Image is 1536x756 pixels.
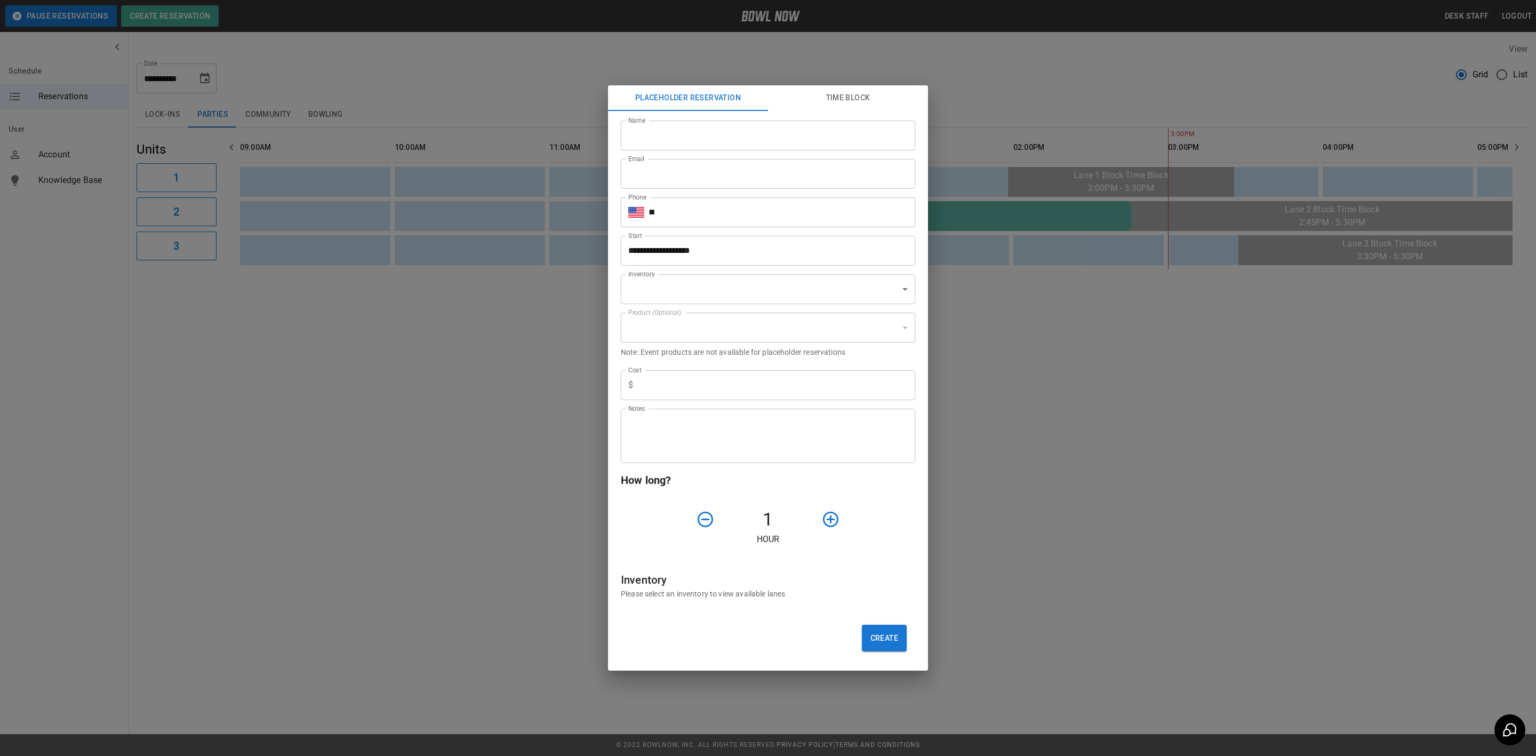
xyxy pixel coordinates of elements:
[621,571,915,588] h6: Inventory
[628,231,642,240] label: Start
[621,588,915,599] p: Please select an inventory to view available lanes
[862,625,907,651] button: Create
[621,533,915,546] p: Hour
[621,236,908,266] input: Choose date, selected date is Oct 19, 2025
[621,313,915,343] div: ​
[768,85,928,111] button: Time Block
[621,347,915,357] p: Note: Event products are not available for placeholder reservations
[628,204,644,220] button: Select country
[621,472,915,489] h6: How long?
[628,193,646,202] label: Phone
[608,85,768,111] button: Placeholder Reservation
[628,379,633,392] p: $
[621,274,915,304] div: ​
[719,508,817,531] h4: 1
